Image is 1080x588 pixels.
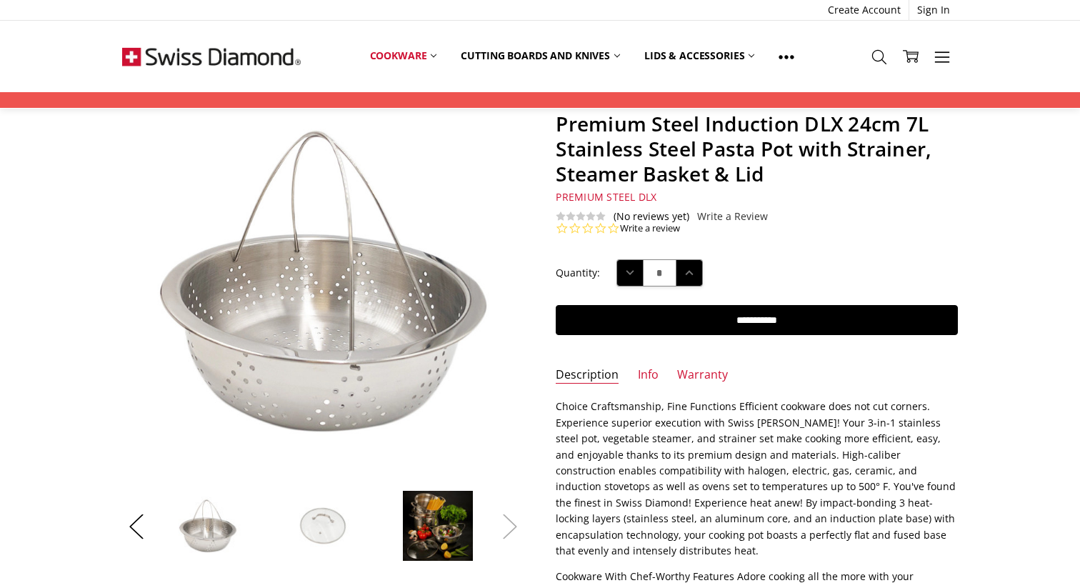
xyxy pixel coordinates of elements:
img: Premium Steel DLX - 7.6 Qt. (9.5") Stainless Steel Pasta Pot with Strainer, Steamer Basket, & Lid... [287,490,359,562]
a: Write a review [620,222,680,235]
a: Cutting boards and knives [449,40,632,71]
button: Previous [122,505,151,549]
img: Free Shipping On Every Order [122,21,301,92]
a: Info [638,367,659,384]
h1: Premium Steel Induction DLX 24cm 7L Stainless Steel Pasta Pot with Strainer, Steamer Basket & Lid [556,111,958,186]
a: Cookware [358,40,449,71]
label: Quantity: [556,265,600,281]
a: Warranty [677,367,728,384]
a: Show All [766,40,806,72]
span: (No reviews yet) [614,211,689,222]
span: Premium Steel DLX [556,190,656,204]
p: Choice Craftsmanship, Fine Functions Efficient cookware does not cut corners. Experience superior... [556,399,958,559]
a: Write a Review [697,211,768,222]
a: Lids & Accessories [632,40,766,71]
img: Premium Steel DLX - 7.6 Qt. (9.5") Stainless Steel Pasta Pot with Strainer, Steamer Basket, & Lid... [402,490,474,562]
button: Next [496,505,524,549]
img: Premium Steel DLX - 7.6 Qt. (9.5") Stainless Steel Pasta Pot with Strainer, Steamer Basket, & Lid... [172,490,244,562]
a: Description [556,367,619,384]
